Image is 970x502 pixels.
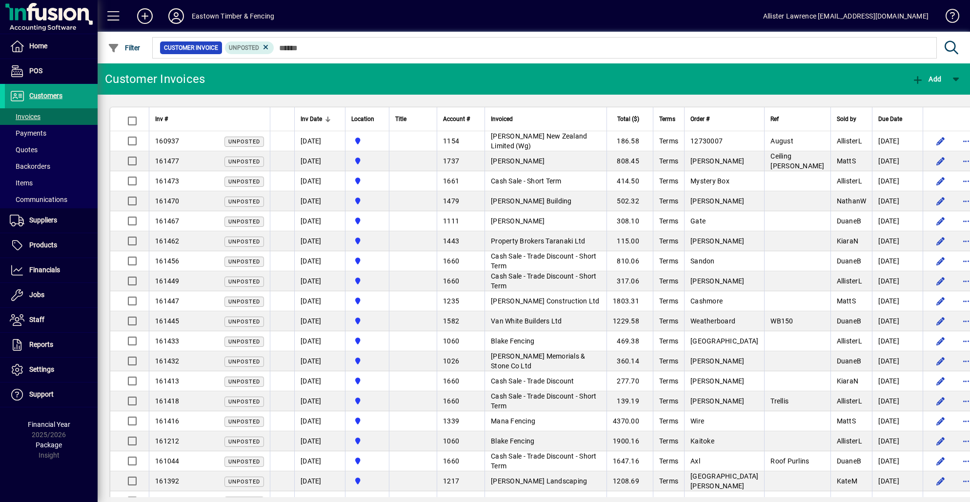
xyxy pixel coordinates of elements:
[294,451,345,471] td: [DATE]
[29,341,53,348] span: Reports
[351,376,383,386] span: Holyoake St
[933,433,949,449] button: Edit
[351,436,383,446] span: Holyoake St
[659,277,678,285] span: Terms
[837,197,867,205] span: NathanW
[10,146,38,154] span: Quotes
[770,137,793,145] span: August
[491,452,597,470] span: Cash Sale - Trade Discount - Short Term
[5,283,98,307] a: Jobs
[770,114,824,124] div: Ref
[933,333,949,349] button: Edit
[29,92,62,100] span: Customers
[443,417,459,425] span: 1339
[659,377,678,385] span: Terms
[294,431,345,451] td: [DATE]
[872,291,923,311] td: [DATE]
[837,437,862,445] span: AllisterL
[491,114,601,124] div: Invoiced
[228,199,260,205] span: Unposted
[228,319,260,325] span: Unposted
[351,276,383,286] span: Holyoake St
[294,151,345,171] td: [DATE]
[659,217,678,225] span: Terms
[5,158,98,175] a: Backorders
[606,331,653,351] td: 469.38
[606,371,653,391] td: 277.70
[29,316,44,323] span: Staff
[659,437,678,445] span: Terms
[228,159,260,165] span: Unposted
[837,257,862,265] span: DuaneB
[351,356,383,366] span: Holyoake St
[606,391,653,411] td: 139.19
[155,417,180,425] span: 161416
[872,171,923,191] td: [DATE]
[690,277,744,285] span: [PERSON_NAME]
[690,157,744,165] span: [PERSON_NAME]
[606,431,653,451] td: 1900.16
[5,208,98,233] a: Suppliers
[872,211,923,231] td: [DATE]
[351,336,383,346] span: Holyoake St
[228,419,260,425] span: Unposted
[837,457,862,465] span: DuaneB
[351,196,383,206] span: Holyoake St
[294,231,345,251] td: [DATE]
[228,379,260,385] span: Unposted
[5,175,98,191] a: Items
[659,297,678,305] span: Terms
[155,177,180,185] span: 161473
[443,157,459,165] span: 1737
[294,391,345,411] td: [DATE]
[933,353,949,369] button: Edit
[872,151,923,171] td: [DATE]
[872,451,923,471] td: [DATE]
[690,317,735,325] span: Weatherboard
[659,114,675,124] span: Terms
[294,311,345,331] td: [DATE]
[872,411,923,431] td: [DATE]
[155,397,180,405] span: 161418
[690,177,729,185] span: Mystery Box
[5,141,98,158] a: Quotes
[606,151,653,171] td: 808.45
[294,171,345,191] td: [DATE]
[606,271,653,291] td: 317.06
[228,219,260,225] span: Unposted
[617,114,639,124] span: Total ($)
[837,114,856,124] span: Sold by
[690,437,714,445] span: Kaitoke
[690,257,715,265] span: Sandon
[938,2,958,34] a: Knowledge Base
[770,397,788,405] span: Trellis
[659,237,678,245] span: Terms
[837,177,862,185] span: AllisterL
[351,416,383,426] span: Holyoake St
[228,339,260,345] span: Unposted
[228,299,260,305] span: Unposted
[659,337,678,345] span: Terms
[837,137,862,145] span: AllisterL
[491,392,597,410] span: Cash Sale - Trade Discount - Short Term
[690,397,744,405] span: [PERSON_NAME]
[491,337,534,345] span: Blake Fencing
[491,352,585,370] span: [PERSON_NAME] Memorials & Stone Co Ltd
[933,393,949,409] button: Edit
[155,197,180,205] span: 161470
[770,317,793,325] span: WB150
[443,397,459,405] span: 1660
[29,67,42,75] span: POS
[491,157,545,165] span: [PERSON_NAME]
[491,377,574,385] span: Cash Sale - Trade Discount
[837,297,856,305] span: MattS
[909,70,944,88] button: Add
[29,291,44,299] span: Jobs
[606,251,653,271] td: 810.06
[155,457,180,465] span: 161044
[837,417,856,425] span: MattS
[351,456,383,466] span: Holyoake St
[29,365,54,373] span: Settings
[872,311,923,331] td: [DATE]
[837,157,856,165] span: MattS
